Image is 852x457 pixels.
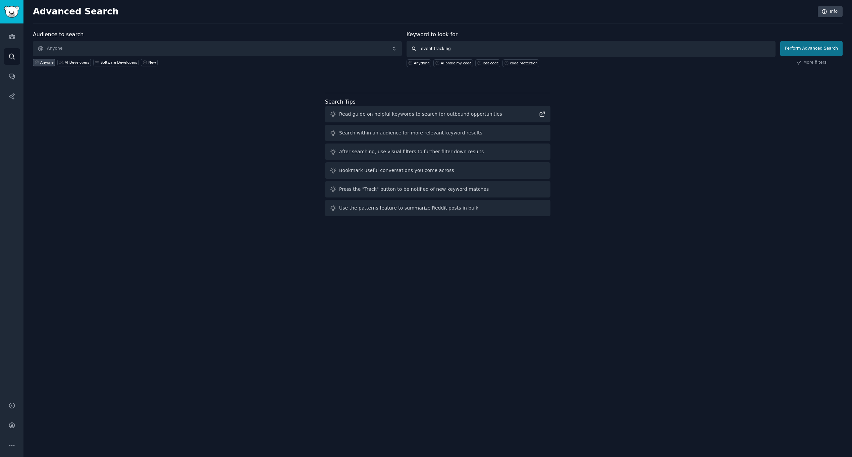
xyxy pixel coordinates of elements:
[40,60,54,65] div: Anyone
[339,167,454,174] div: Bookmark useful conversations you come across
[33,41,402,56] button: Anyone
[483,61,499,65] div: lost code
[33,6,814,17] h2: Advanced Search
[339,186,489,193] div: Press the "Track" button to be notified of new keyword matches
[339,129,482,136] div: Search within an audience for more relevant keyword results
[65,60,89,65] div: AI Developers
[780,41,843,56] button: Perform Advanced Search
[510,61,537,65] div: code protection
[148,60,156,65] div: New
[339,205,478,212] div: Use the patterns feature to summarize Reddit posts in bulk
[101,60,137,65] div: Software Developers
[441,61,471,65] div: AI broke my code
[414,61,430,65] div: Anything
[4,6,19,18] img: GummySearch logo
[33,31,84,38] label: Audience to search
[818,6,843,17] a: Info
[141,59,157,66] a: New
[339,148,484,155] div: After searching, use visual filters to further filter down results
[407,31,458,38] label: Keyword to look for
[339,111,502,118] div: Read guide on helpful keywords to search for outbound opportunities
[407,41,776,57] input: Any keyword
[325,99,356,105] label: Search Tips
[796,60,827,66] a: More filters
